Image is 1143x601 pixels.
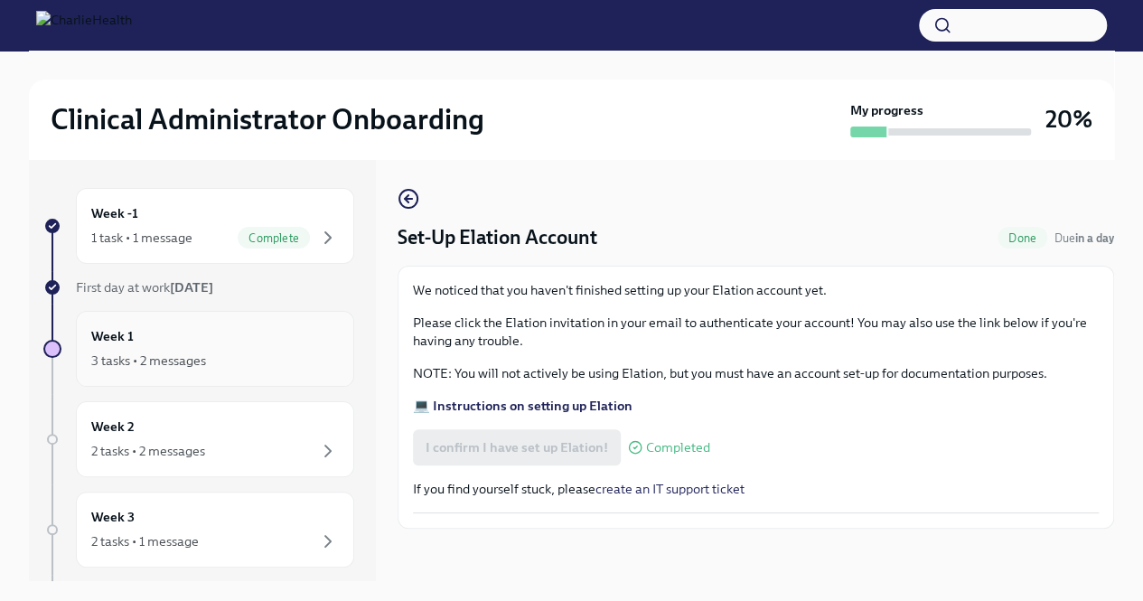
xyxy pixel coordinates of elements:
span: Due [1054,231,1114,245]
span: First day at work [76,279,213,296]
a: Week 22 tasks • 2 messages [43,401,354,477]
h2: Clinical Administrator Onboarding [51,101,484,137]
p: We noticed that you haven't finished setting up your Elation account yet. [413,281,1099,299]
a: First day at work[DATE] [43,278,354,296]
div: 3 tasks • 2 messages [91,352,206,370]
a: 💻 Instructions on setting up Elation [413,398,632,414]
a: create an IT support ticket [595,481,745,497]
a: Week 32 tasks • 1 message [43,492,354,568]
strong: [DATE] [170,279,213,296]
h6: Week -1 [91,203,138,223]
h3: 20% [1045,103,1092,136]
p: If you find yourself stuck, please [413,480,1099,498]
a: Week -11 task • 1 messageComplete [43,188,354,264]
strong: in a day [1075,231,1114,245]
span: Done [998,231,1047,245]
h6: Week 2 [91,417,135,437]
a: Week 13 tasks • 2 messages [43,311,354,387]
h6: Week 1 [91,326,134,346]
p: NOTE: You will not actively be using Elation, but you must have an account set-up for documentati... [413,364,1099,382]
span: August 14th, 2025 10:00 [1054,230,1114,247]
img: CharlieHealth [36,11,132,40]
p: Please click the Elation invitation in your email to authenticate your account! You may also use ... [413,314,1099,350]
span: Complete [238,231,310,245]
span: Completed [646,441,710,455]
h6: Week 3 [91,507,135,527]
strong: My progress [850,101,923,119]
div: 2 tasks • 1 message [91,532,199,550]
div: 1 task • 1 message [91,229,192,247]
h4: Set-Up Elation Account [398,224,597,251]
div: 2 tasks • 2 messages [91,442,205,460]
